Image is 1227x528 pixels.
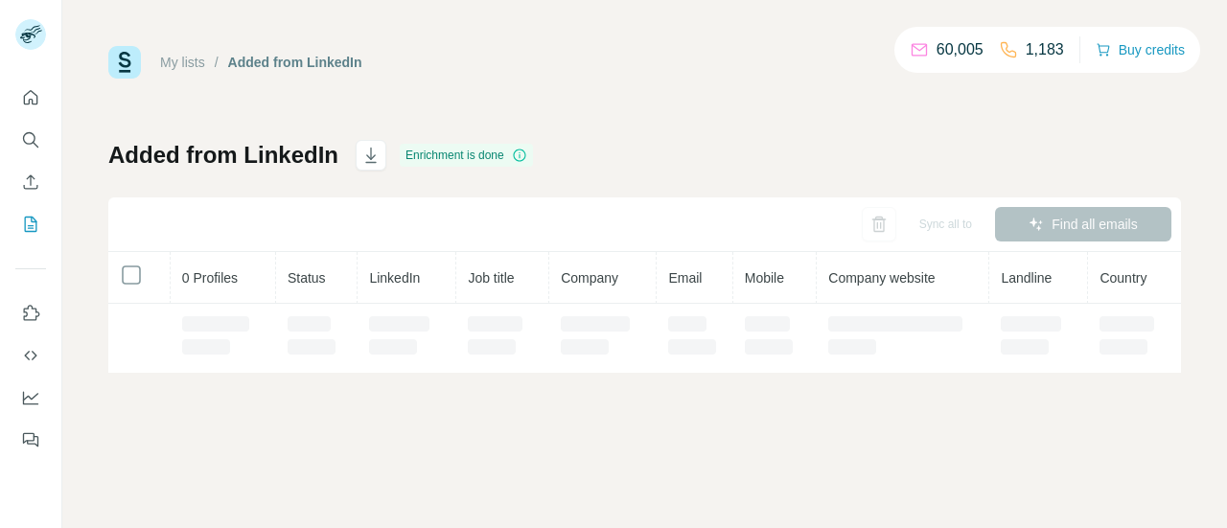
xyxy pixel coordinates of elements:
[1096,36,1185,63] button: Buy credits
[369,270,420,286] span: LinkedIn
[15,338,46,373] button: Use Surfe API
[468,270,514,286] span: Job title
[228,53,362,72] div: Added from LinkedIn
[108,140,338,171] h1: Added from LinkedIn
[1100,270,1146,286] span: Country
[15,207,46,241] button: My lists
[1001,270,1052,286] span: Landline
[15,296,46,331] button: Use Surfe on LinkedIn
[15,123,46,157] button: Search
[828,270,935,286] span: Company website
[15,165,46,199] button: Enrich CSV
[108,46,141,79] img: Surfe Logo
[745,270,784,286] span: Mobile
[1026,38,1064,61] p: 1,183
[160,55,205,70] a: My lists
[15,423,46,457] button: Feedback
[288,270,326,286] span: Status
[15,80,46,115] button: Quick start
[15,380,46,415] button: Dashboard
[182,270,238,286] span: 0 Profiles
[668,270,702,286] span: Email
[400,144,533,167] div: Enrichment is done
[215,53,219,72] li: /
[561,270,618,286] span: Company
[937,38,984,61] p: 60,005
